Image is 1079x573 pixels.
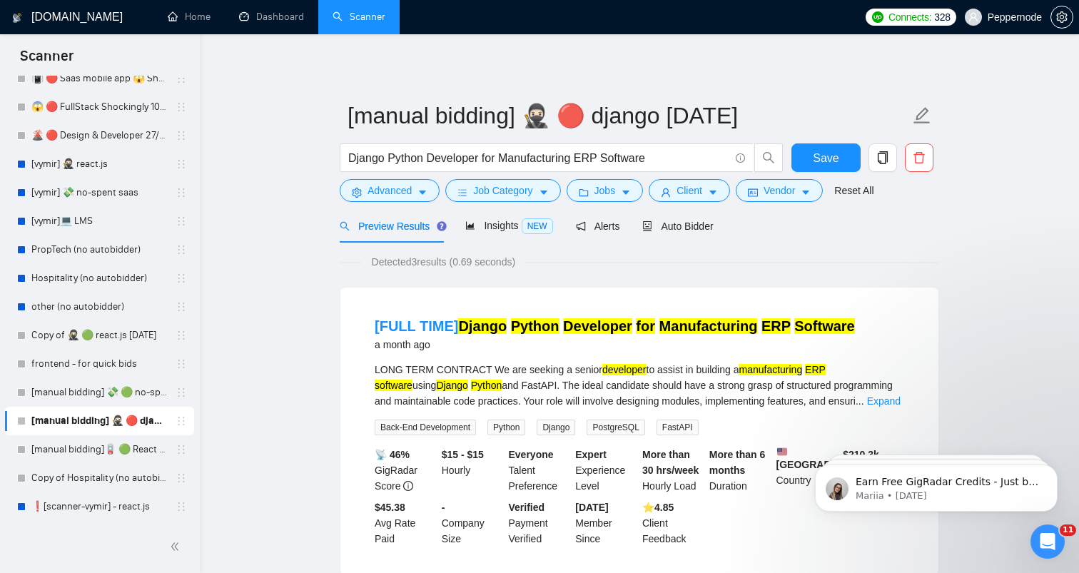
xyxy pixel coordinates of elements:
[473,183,532,198] span: Job Category
[176,358,187,370] span: holder
[774,447,841,494] div: Country
[375,420,476,435] span: Back-End Development
[442,449,484,460] b: $15 - $15
[176,244,187,255] span: holder
[458,318,507,334] mark: Django
[31,150,167,178] a: [vymir] 🥷🏻 react.js
[31,121,167,150] a: 🌋 🔴 Design & Developer 27/01 Illia profile
[867,395,901,407] a: Expand
[176,472,187,484] span: holder
[567,179,644,202] button: folderJobscaret-down
[755,151,782,164] span: search
[563,318,632,334] mark: Developer
[801,187,811,198] span: caret-down
[872,11,883,23] img: upwork-logo.png
[352,187,362,198] span: setting
[435,220,448,233] div: Tooltip anchor
[709,449,766,476] b: More than 6 months
[465,220,552,231] span: Insights
[348,98,910,133] input: Scanner name...
[31,321,167,350] a: Copy of 🥷🏻 🟢 react.js [DATE]
[813,149,839,167] span: Save
[176,215,187,227] span: holder
[333,11,385,23] a: searchScanner
[471,380,502,391] mark: Python
[439,447,506,494] div: Hourly
[9,46,85,76] span: Scanner
[176,415,187,427] span: holder
[905,143,933,172] button: delete
[642,220,713,232] span: Auto Bidder
[708,187,718,198] span: caret-down
[794,435,1079,534] iframe: Intercom notifications message
[375,318,855,334] a: [FULL TIME]Django Python Developer for Manufacturing ERP Software
[31,378,167,407] a: [manual bidding] 💸 🟢 no-spent saas
[1060,524,1076,536] span: 11
[436,380,467,391] mark: Django
[572,447,639,494] div: Experience Level
[31,207,167,235] a: [vymir]💻 LMS
[176,387,187,398] span: holder
[868,143,897,172] button: copy
[340,179,440,202] button: settingAdvancedcaret-down
[31,64,167,93] a: 📳 🔴 Saas mobile app 😱 Shockingly 10/01
[659,318,758,334] mark: Manufacturing
[1050,11,1073,23] a: setting
[572,500,639,547] div: Member Since
[968,12,978,22] span: user
[1051,11,1073,23] span: setting
[176,301,187,313] span: holder
[522,218,553,234] span: NEW
[575,449,607,460] b: Expert
[602,364,647,375] mark: developer
[576,221,586,231] span: notification
[403,481,413,491] span: info-circle
[509,449,554,460] b: Everyone
[642,449,699,476] b: More than 30 hrs/week
[31,492,167,521] a: ❗[scanner-vymir] - react.js
[888,9,931,25] span: Connects:
[31,178,167,207] a: [vymir] 💸 no-spent saas
[639,500,706,547] div: Client Feedback
[1050,6,1073,29] button: setting
[642,502,674,513] b: ⭐️ 4.85
[764,183,795,198] span: Vendor
[754,143,783,172] button: search
[834,183,873,198] a: Reset All
[736,153,745,163] span: info-circle
[587,420,644,435] span: PostgreSQL
[372,447,439,494] div: GigRadar Score
[739,364,802,375] mark: manufacturing
[12,6,22,29] img: logo
[856,395,864,407] span: ...
[340,221,350,231] span: search
[777,447,787,457] img: 🇺🇸
[176,444,187,455] span: holder
[368,183,412,198] span: Advanced
[31,435,167,464] a: [manual bidding]🪫 🟢 React Native old tweaked 05.05 індус копі
[375,502,405,513] b: $45.38
[445,179,560,202] button: barsJob Categorycaret-down
[348,149,729,167] input: Search Freelance Jobs...
[794,318,854,334] mark: Software
[906,151,933,164] span: delete
[913,106,931,125] span: edit
[375,380,412,391] mark: software
[657,420,699,435] span: FastAPI
[340,220,442,232] span: Preview Results
[706,447,774,494] div: Duration
[176,330,187,341] span: holder
[417,187,427,198] span: caret-down
[639,447,706,494] div: Hourly Load
[805,364,826,375] mark: ERP
[621,187,631,198] span: caret-down
[375,336,855,353] div: a month ago
[579,187,589,198] span: folder
[934,9,950,25] span: 328
[511,318,559,334] mark: Python
[362,254,526,270] span: Detected 3 results (0.69 seconds)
